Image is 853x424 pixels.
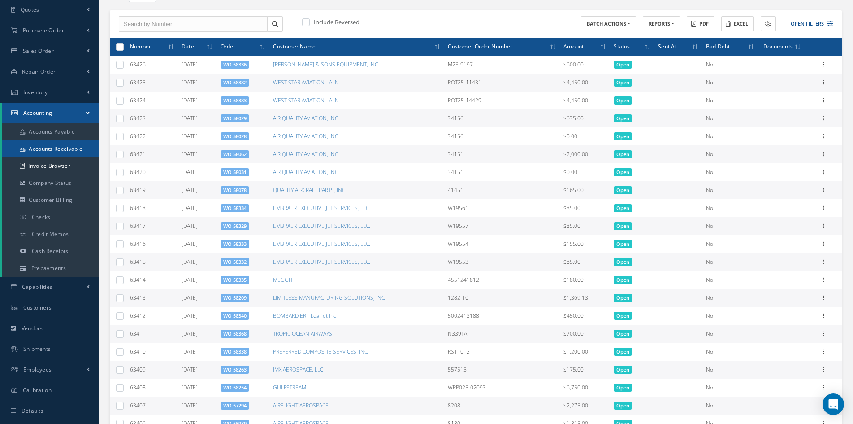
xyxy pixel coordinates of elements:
a: TROPIC OCEAN AIRWAYS [273,330,332,337]
td: POT25-11431 [444,74,560,92]
span: 63415 [130,258,146,266]
td: $155.00 [560,235,610,253]
span: Cash Receipts [32,247,69,255]
a: WEST STAR AVIATION - ALN [273,79,339,86]
td: 34156 [444,109,560,127]
span: Amount [563,42,584,50]
span: Employees [23,366,52,373]
a: QUALITY AIRCRAFT PARTS, INC. [273,186,346,194]
td: WPP025-02093 [444,379,560,397]
td: No [702,325,758,343]
a: EMBRAER EXECUTIVE JET SERVICES, LLC. [273,204,370,212]
span: 63412 [130,312,146,319]
span: Open [614,240,632,248]
span: 63417 [130,222,146,230]
span: Open [614,150,632,158]
td: No [702,271,758,289]
td: No [702,379,758,397]
span: Vendors [22,324,43,332]
span: 63409 [130,366,146,373]
a: AIRFLIGHT AEROSPACE [273,402,329,409]
a: WO 58029 [223,115,247,122]
td: No [702,145,758,163]
td: [DATE] [178,307,217,325]
td: $85.00 [560,199,610,217]
span: Checks [32,213,51,221]
td: No [702,181,758,199]
a: EMBRAER EXECUTIVE JET SERVICES, LLC. [273,258,370,266]
td: [DATE] [178,181,217,199]
a: WO 58335 [223,276,247,283]
span: Quotes [21,6,39,13]
span: Bad Debt [706,42,730,50]
td: No [702,74,758,92]
td: $635.00 [560,109,610,127]
span: Sales Order [23,47,54,55]
span: Accounting [23,109,52,117]
td: $85.00 [560,253,610,271]
td: No [702,307,758,325]
td: 34151 [444,145,560,163]
a: WO 58334 [223,205,247,211]
td: N339TA [444,325,560,343]
a: EMBRAER EXECUTIVE JET SERVICES, LLC. [273,240,370,248]
td: $2,275.00 [560,397,610,415]
span: Open [614,366,632,374]
td: No [702,235,758,253]
a: WO 58263 [223,366,247,373]
span: 63407 [130,402,146,409]
td: $0.00 [560,163,610,181]
td: [DATE] [178,127,217,145]
td: 41451 [444,181,560,199]
span: Open [614,186,632,194]
span: Order [221,42,236,50]
td: 8208 [444,397,560,415]
span: Documents [763,42,793,50]
span: Prepayments [31,264,66,272]
span: Open [614,168,632,176]
span: Open [614,384,632,392]
span: Status [614,42,630,50]
td: $1,369.13 [560,289,610,307]
button: Excel [721,16,754,32]
td: No [702,127,758,145]
td: M23-9197 [444,56,560,74]
a: WO 58329 [223,223,247,229]
span: Customer Name [273,42,316,50]
span: 63423 [130,114,146,122]
a: IMX AEROSPACE, LLC. [273,366,325,373]
td: [DATE] [178,343,217,361]
span: Open [614,79,632,87]
td: [DATE] [178,56,217,74]
a: PREFERRED COMPOSITE SERVICES, INC. [273,348,369,355]
span: 63410 [130,348,146,355]
td: $85.00 [560,217,610,235]
td: [DATE] [178,361,217,379]
span: Number [130,42,151,50]
td: RS11012 [444,343,560,361]
span: Purchase Order [23,26,64,34]
td: [DATE] [178,145,217,163]
a: AIR QUALITY AVIATION, INC. [273,114,339,122]
a: WO 58332 [223,258,247,265]
td: W19554 [444,235,560,253]
td: [DATE] [178,163,217,181]
td: No [702,109,758,127]
span: Customers [23,304,52,311]
td: [DATE] [178,217,217,235]
span: Open [614,312,632,320]
span: Open [614,294,632,302]
td: W19561 [444,199,560,217]
button: Open Filters [783,17,833,31]
a: MEGGITT [273,276,295,284]
span: Open [614,132,632,140]
a: WO 58031 [223,169,247,175]
span: 63418 [130,204,146,212]
td: $2,000.00 [560,145,610,163]
label: Include Reversed [312,18,359,26]
span: Date [182,42,194,50]
td: No [702,343,758,361]
td: POT25-14429 [444,92,560,109]
td: [DATE] [178,109,217,127]
a: WO 58382 [223,79,247,86]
